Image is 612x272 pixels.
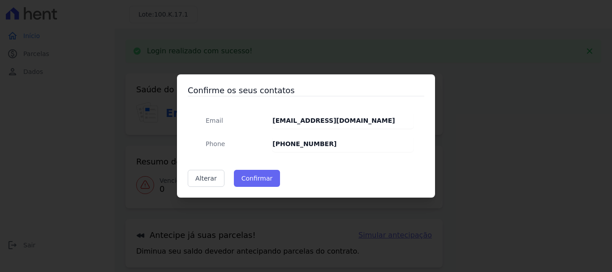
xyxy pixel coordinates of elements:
[206,140,225,147] span: translation missing: pt-BR.public.contracts.modal.confirmation.phone
[206,117,223,124] span: translation missing: pt-BR.public.contracts.modal.confirmation.email
[272,117,395,124] strong: [EMAIL_ADDRESS][DOMAIN_NAME]
[234,170,280,187] button: Confirmar
[272,140,336,147] strong: [PHONE_NUMBER]
[188,170,224,187] a: Alterar
[188,85,424,96] h3: Confirme os seus contatos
